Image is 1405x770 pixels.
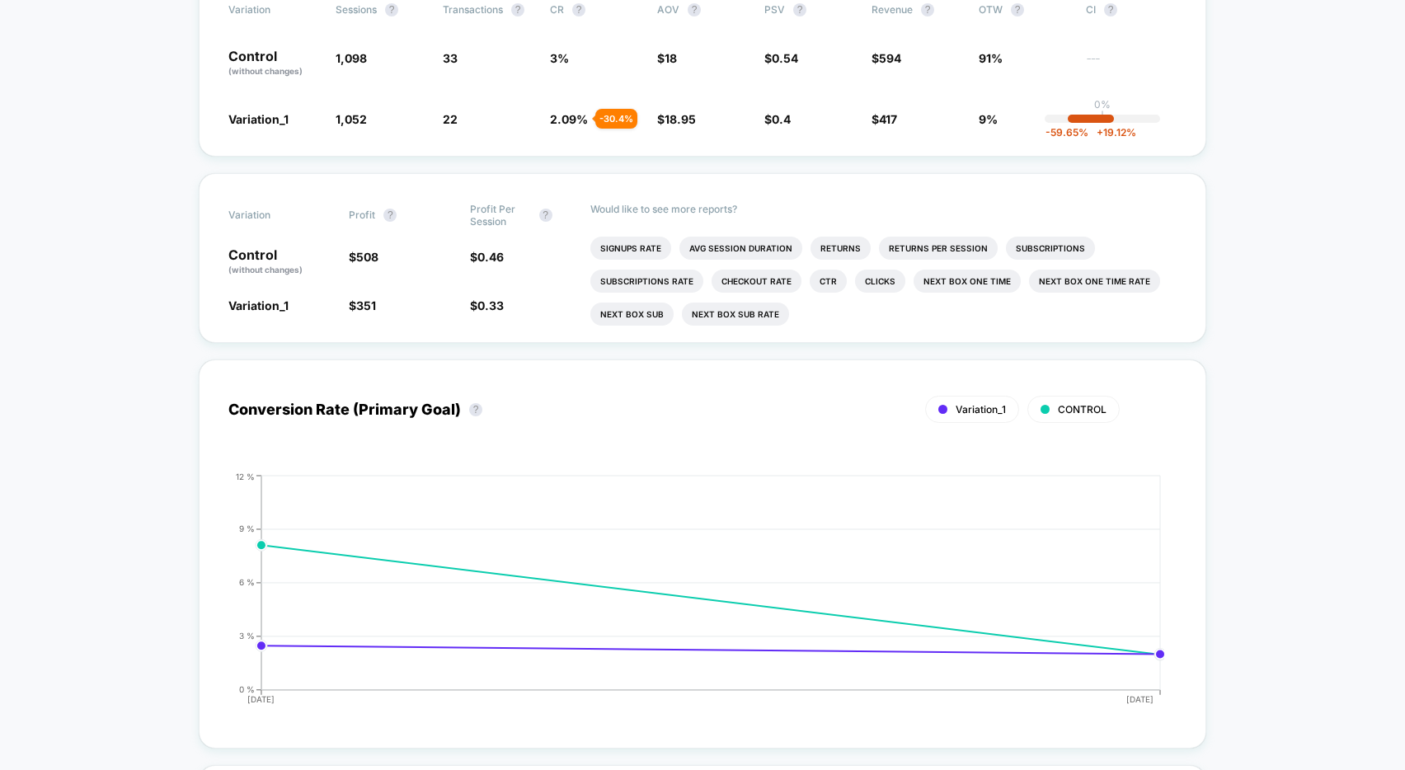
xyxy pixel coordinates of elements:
tspan: 0 % [239,684,255,694]
span: $ [872,112,897,126]
li: Ctr [810,270,847,293]
span: 91% [979,51,1003,65]
span: $ [349,298,376,312]
tspan: [DATE] [1126,694,1154,704]
p: Control [228,248,332,276]
span: Variation [228,203,319,228]
span: OTW [979,3,1069,16]
span: Profit Per Session [470,203,531,228]
span: + [1097,126,1103,139]
span: 19.12 % [1088,126,1136,139]
li: Subscriptions Rate [590,270,703,293]
span: $ [349,250,378,264]
span: $ [657,51,677,65]
button: ? [921,3,934,16]
p: 0% [1094,98,1111,110]
span: CR [550,3,564,16]
li: Returns [811,237,871,260]
span: CONTROL [1058,403,1107,416]
span: (without changes) [228,265,303,275]
li: Clicks [855,270,905,293]
span: 0.46 [477,250,504,264]
button: ? [793,3,806,16]
span: CI [1086,3,1177,16]
span: 1,098 [336,51,367,65]
tspan: [DATE] [247,694,275,704]
span: Variation_1 [228,112,289,126]
span: 9% [979,112,998,126]
span: 1,052 [336,112,367,126]
li: Returns Per Session [879,237,998,260]
span: 18.95 [665,112,696,126]
li: Next Box Sub Rate [682,303,789,326]
span: Variation [228,3,319,16]
span: $ [470,250,504,264]
li: Subscriptions [1006,237,1095,260]
li: Avg Session Duration [679,237,802,260]
button: ? [469,403,482,416]
span: $ [657,112,696,126]
tspan: 6 % [239,577,255,587]
li: Next Box One Time [914,270,1021,293]
span: 508 [356,250,378,264]
button: ? [511,3,524,16]
li: Next Box Sub [590,303,674,326]
span: 351 [356,298,376,312]
div: CONVERSION_RATE [212,472,1160,719]
p: Would like to see more reports? [590,203,1177,215]
span: $ [764,51,798,65]
li: Next Box One Time Rate [1029,270,1160,293]
span: Transactions [443,3,503,16]
button: ? [383,209,397,222]
span: --- [1086,54,1177,77]
p: Control [228,49,319,77]
li: Checkout Rate [712,270,801,293]
button: ? [539,209,552,222]
span: Variation_1 [228,298,289,312]
button: ? [1104,3,1117,16]
button: ? [572,3,585,16]
p: | [1101,110,1104,123]
span: AOV [657,3,679,16]
span: Profit [349,209,375,221]
span: 0.54 [772,51,798,65]
div: - 30.4 % [595,109,637,129]
span: 33 [443,51,458,65]
button: ? [1011,3,1024,16]
button: ? [385,3,398,16]
span: $ [872,51,901,65]
tspan: 3 % [239,631,255,641]
span: $ [764,112,791,126]
button: ? [688,3,701,16]
span: 0.33 [477,298,504,312]
span: 0.4 [772,112,791,126]
span: -59.65 % [1046,126,1088,139]
tspan: 9 % [239,524,255,533]
span: $ [470,298,504,312]
li: Signups Rate [590,237,671,260]
span: 22 [443,112,458,126]
span: 2.09 % [550,112,588,126]
span: Variation_1 [956,403,1006,416]
span: 594 [879,51,901,65]
tspan: 12 % [236,471,255,481]
span: Revenue [872,3,913,16]
span: Sessions [336,3,377,16]
span: PSV [764,3,785,16]
span: 417 [879,112,897,126]
span: 18 [665,51,677,65]
span: (without changes) [228,66,303,76]
span: 3 % [550,51,569,65]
